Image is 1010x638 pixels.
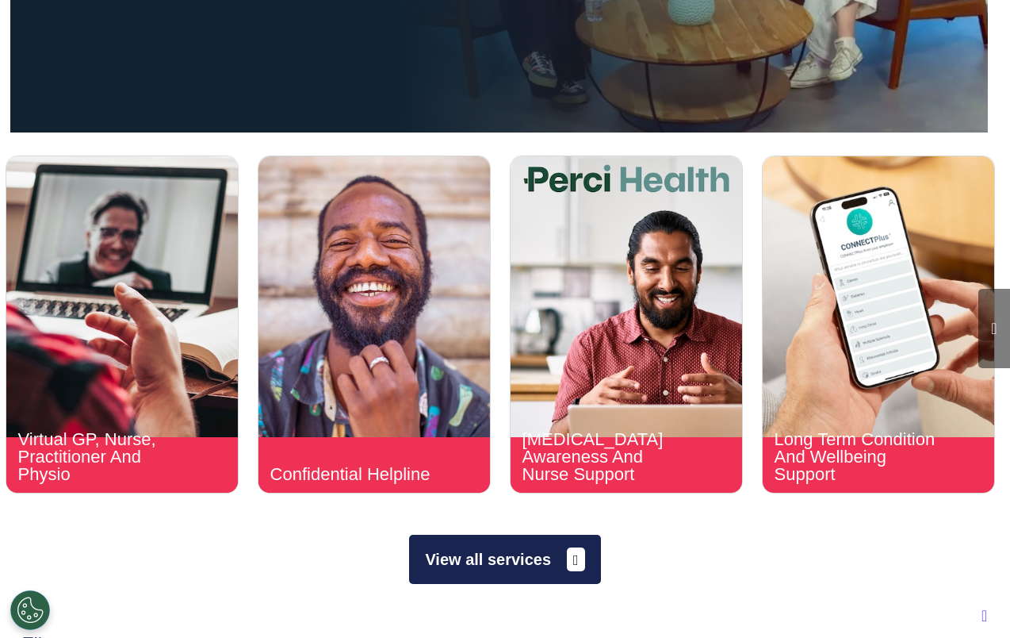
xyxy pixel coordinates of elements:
div: [MEDICAL_DATA] Awareness And Nurse Support [522,431,684,483]
button: Open Preferences [10,590,50,630]
div: Confidential Helpline [270,466,432,483]
div: Long Term Condition And Wellbeing Support [775,431,936,483]
button: View all services [409,535,600,584]
div: Virtual GP, Nurse, Practitioner And Physio [18,431,180,483]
